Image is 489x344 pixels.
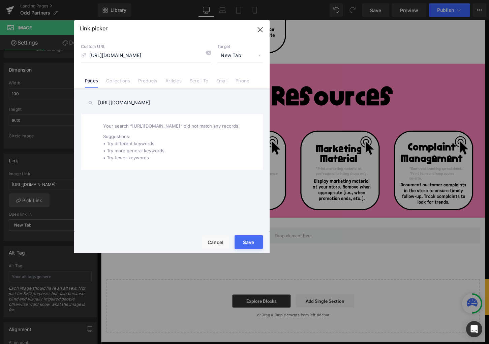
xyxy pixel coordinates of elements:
[81,49,211,62] input: https://gempages.net
[217,49,263,62] span: New Tab
[81,44,211,49] p: Custom URL
[216,78,227,88] a: Email
[466,321,482,337] div: Open Intercom Messenger
[81,95,263,110] input: search ...
[106,78,130,88] a: Collections
[141,286,201,299] a: Explore Blocks
[190,78,208,88] a: Scroll To
[202,235,229,249] button: Cancel
[236,78,249,88] a: Phone
[235,235,263,249] button: Save
[399,275,405,302] a: ORDER NOW
[207,286,267,299] a: Add Single Section
[217,44,263,49] p: Target
[20,305,388,309] p: or Drag & Drop elements from left sidebar
[80,25,108,32] p: Link picker
[165,78,182,88] a: Articles
[138,78,157,88] a: Products
[85,78,98,88] a: Pages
